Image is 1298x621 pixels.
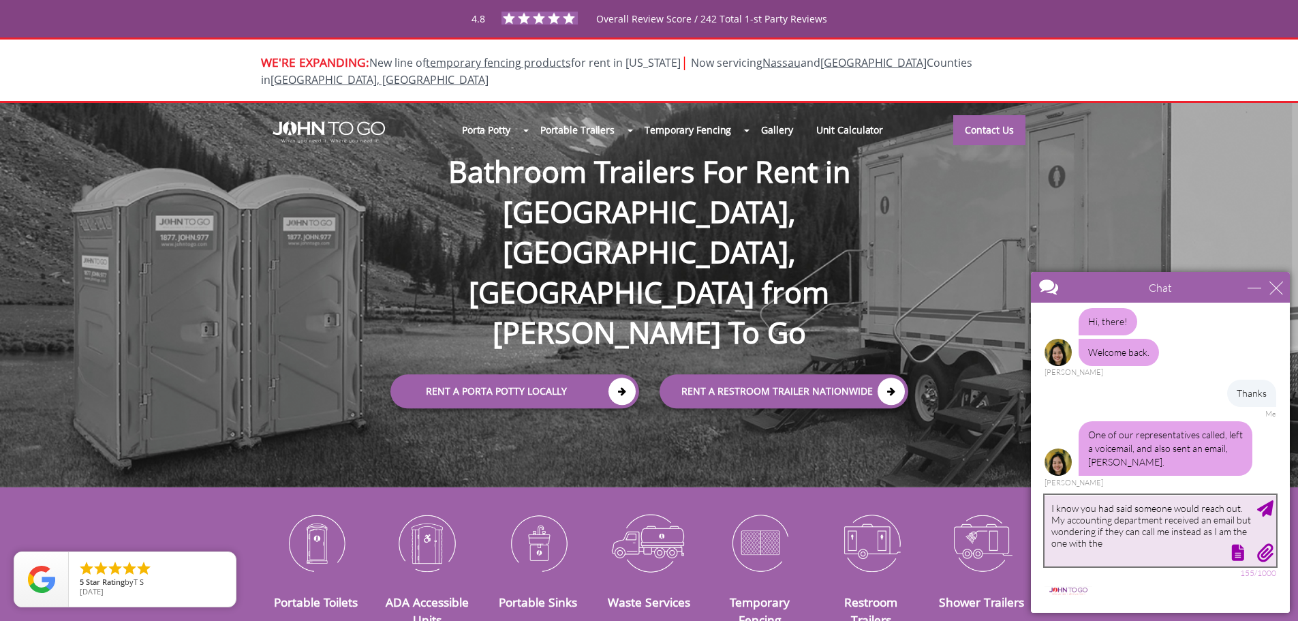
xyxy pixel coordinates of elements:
[78,560,95,577] li: 
[805,115,895,145] a: Unit Calculator
[273,121,385,143] img: JOHN to go
[107,560,123,577] li: 
[80,586,104,596] span: [DATE]
[261,55,972,87] span: New line of for rent in [US_STATE]
[660,374,908,408] a: rent a RESTROOM TRAILER Nationwide
[86,577,125,587] span: Star Rating
[136,560,152,577] li: 
[681,52,688,71] span: |
[633,115,743,145] a: Temporary Fencing
[750,115,804,145] a: Gallery
[93,560,109,577] li: 
[953,115,1025,145] a: Contact Us
[608,594,690,610] a: Waste Services
[604,507,694,578] img: Waste-Services-icon_N.png
[274,594,358,610] a: Portable Toilets
[261,55,972,87] span: Now servicing and Counties in
[820,55,927,70] a: [GEOGRAPHIC_DATA]
[499,594,577,610] a: Portable Sinks
[596,12,827,52] span: Overall Review Score / 242 Total 1-st Party Reviews
[529,115,626,145] a: Portable Trailers
[80,578,225,588] span: by
[426,55,571,70] a: temporary fencing products
[826,507,916,578] img: Restroom-Trailers-icon_N.png
[28,566,55,593] img: Review Rating
[472,12,485,25] span: 4.8
[715,507,805,578] img: Temporary-Fencing-cion_N.png
[762,55,801,70] a: Nassau
[390,374,639,408] a: Rent a Porta Potty Locally
[493,507,583,578] img: Portable-Sinks-icon_N.png
[271,72,489,87] a: [GEOGRAPHIC_DATA], [GEOGRAPHIC_DATA]
[937,507,1027,578] img: Shower-Trailers-icon_N.png
[939,594,1024,610] a: Shower Trailers
[1023,264,1298,621] iframe: Live Chat Box
[80,577,84,587] span: 5
[261,54,369,70] span: WE'RE EXPANDING:
[377,108,922,353] h1: Bathroom Trailers For Rent in [GEOGRAPHIC_DATA], [GEOGRAPHIC_DATA], [GEOGRAPHIC_DATA] from [PERSO...
[134,577,144,587] span: T S
[121,560,138,577] li: 
[382,507,472,578] img: ADA-Accessible-Units-icon_N.png
[271,507,362,578] img: Portable-Toilets-icon_N.png
[450,115,522,145] a: Porta Potty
